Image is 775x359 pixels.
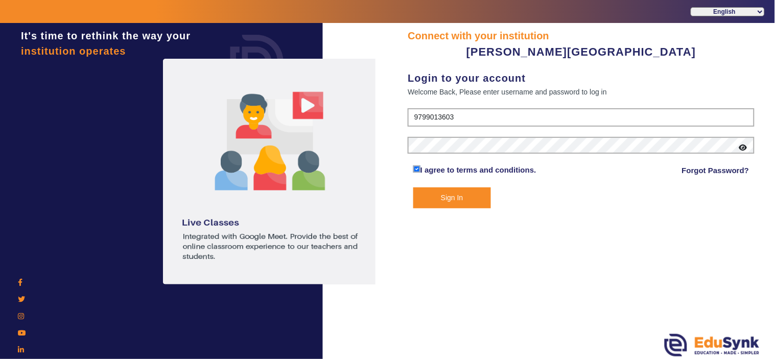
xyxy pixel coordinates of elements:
[21,45,126,57] span: institution operates
[21,30,191,41] span: It's time to rethink the way your
[408,86,755,98] div: Welcome Back, Please enter username and password to log in
[420,165,536,174] a: I agree to terms and conditions.
[219,23,295,100] img: login.png
[163,59,378,284] img: login1.png
[665,334,760,356] img: edusynk.png
[682,164,749,177] a: Forgot Password?
[413,187,491,208] button: Sign In
[408,70,755,86] div: Login to your account
[408,28,755,43] div: Connect with your institution
[408,43,755,60] div: [PERSON_NAME][GEOGRAPHIC_DATA]
[408,108,755,127] input: User Name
